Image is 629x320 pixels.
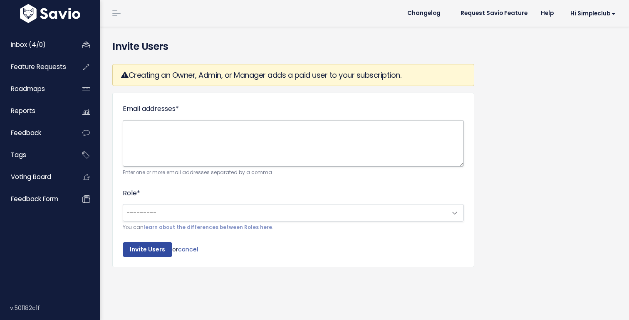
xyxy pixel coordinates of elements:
[11,194,58,203] span: Feedback form
[123,168,464,177] small: Enter one or more email addresses separated by a comma.
[121,69,466,81] h3: Creating an Owner, Admin, or Manager adds a paid user to your subscription.
[178,245,198,253] a: cancel
[123,223,464,232] small: You can .
[123,187,140,199] label: Role
[2,57,69,76] a: Feature Requests
[407,10,441,16] span: Changelog
[534,7,560,20] a: Help
[11,62,66,71] span: Feature Requests
[2,101,69,121] a: Reports
[2,190,69,209] a: Feedback form
[2,145,69,165] a: Tags
[454,7,534,20] a: Request Savio Feature
[11,106,35,115] span: Reports
[11,84,45,93] span: Roadmaps
[10,297,100,319] div: v.501182c1f
[126,209,156,217] span: ---------
[11,172,51,181] span: Voting Board
[112,39,617,54] h4: Invite Users
[144,224,272,231] a: learn about the differences between Roles here
[2,123,69,143] a: Feedback
[570,10,616,17] span: Hi simpleclub
[11,150,26,159] span: Tags
[18,4,82,23] img: logo-white.9d6f32f41409.svg
[123,103,464,257] form: or
[560,7,622,20] a: Hi simpleclub
[2,167,69,187] a: Voting Board
[11,128,41,137] span: Feedback
[11,40,46,49] span: Inbox (4/0)
[123,242,172,257] input: Invite Users
[2,79,69,98] a: Roadmaps
[123,103,179,115] label: Email addresses
[2,35,69,54] a: Inbox (4/0)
